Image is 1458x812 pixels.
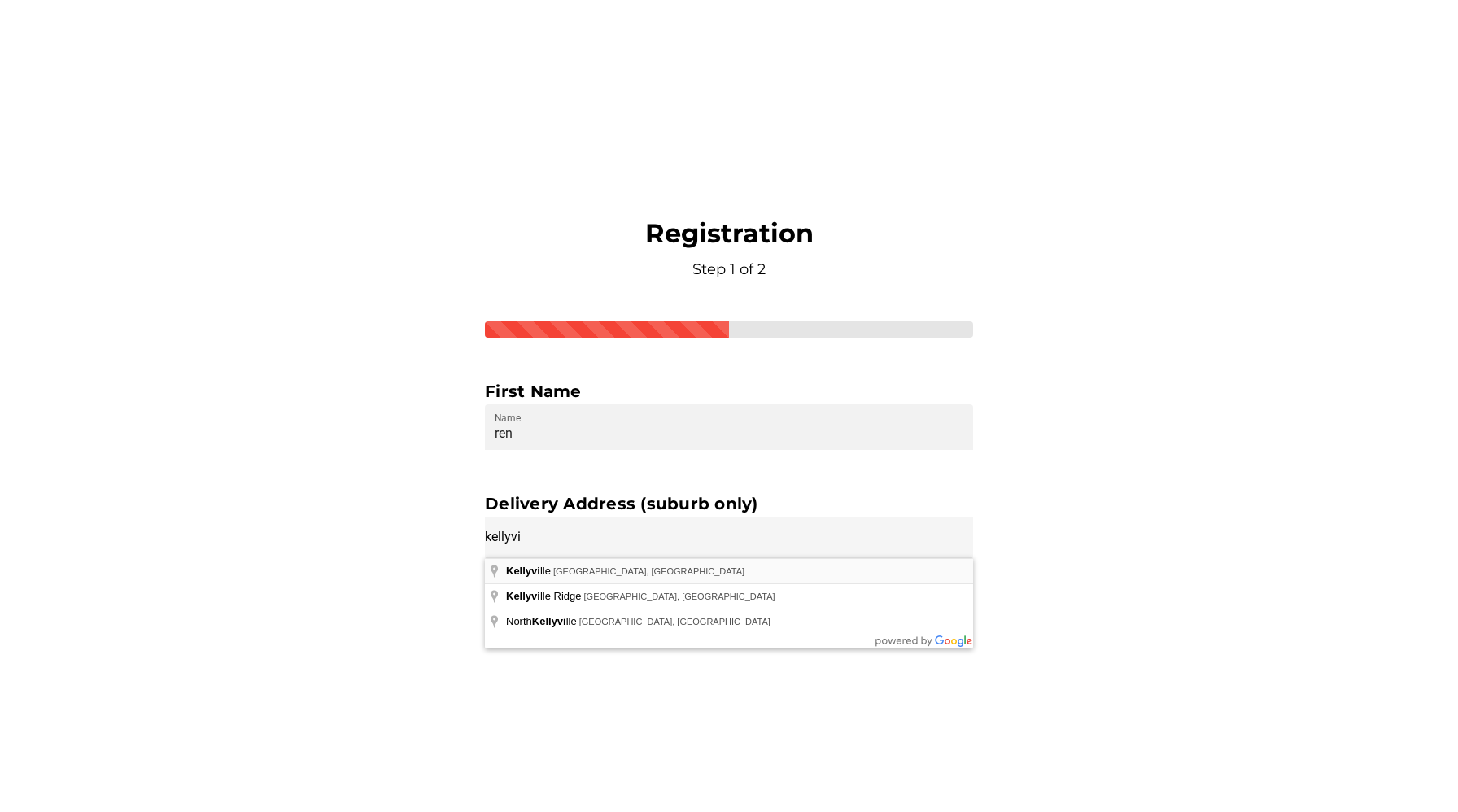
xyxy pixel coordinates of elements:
span: lle Ridge [506,590,584,602]
input: Suburb location [485,517,973,557]
span: [GEOGRAPHIC_DATA], [GEOGRAPHIC_DATA] [584,592,775,601]
span: Step 1 of 2 [692,260,766,278]
span: North lle [506,615,579,627]
span: Kellyvi [506,565,540,577]
span: [GEOGRAPHIC_DATA], [GEOGRAPHIC_DATA] [553,566,744,576]
input: Name [495,404,963,450]
span: lle [506,565,553,577]
span: Kellyvi [532,615,566,627]
div: First Name [485,378,973,404]
span: [GEOGRAPHIC_DATA], [GEOGRAPHIC_DATA] [579,617,770,626]
div: Registration [645,217,814,281]
div: Delivery Address (suburb only) [485,491,973,517]
span: Kellyvi [506,590,540,602]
